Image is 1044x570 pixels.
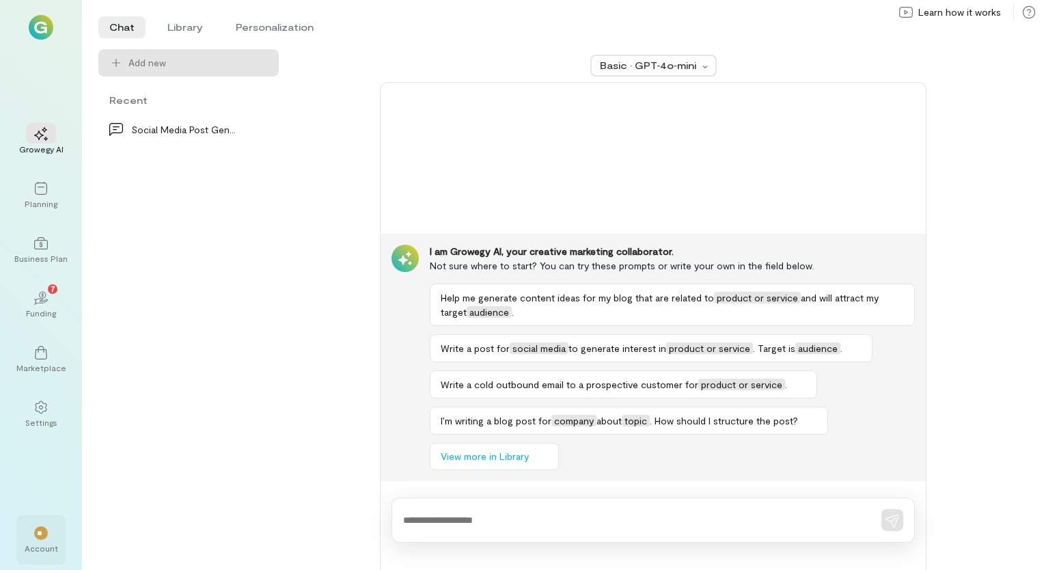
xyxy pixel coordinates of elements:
span: social media [510,342,568,354]
div: Basic · GPT‑4o‑mini [600,59,698,72]
span: about [596,415,622,426]
span: Add new [128,56,268,70]
span: . [512,306,514,318]
span: Write a post for [441,342,510,354]
span: . [840,342,842,354]
span: . [785,379,787,390]
button: I’m writing a blog post forcompanyabouttopic. How should I structure the post? [430,407,828,435]
span: to generate interest in [568,342,666,354]
a: Business Plan [16,226,66,275]
div: Growegy AI [19,144,64,154]
div: Social Media Post Generation [131,122,238,137]
span: 7 [51,282,55,295]
div: Planning [25,198,57,209]
span: . Target is [753,342,795,354]
span: product or service [714,292,801,303]
a: Funding [16,280,66,329]
li: Library [156,16,214,38]
span: audience [467,306,512,318]
span: Write a cold outbound email to a prospective customer for [441,379,698,390]
div: Business Plan [14,253,68,264]
div: Funding [26,308,56,318]
a: Planning [16,171,66,220]
div: Not sure where to start? You can try these prompts or write your own in the field below. [430,258,915,273]
button: View more in Library [430,443,559,470]
span: topic [622,415,650,426]
span: Learn how it works [918,5,1001,19]
span: I’m writing a blog post for [441,415,551,426]
a: Settings [16,390,66,439]
span: company [551,415,596,426]
span: audience [795,342,840,354]
div: Recent [98,93,279,107]
div: Settings [25,417,57,428]
li: Chat [98,16,146,38]
button: Write a cold outbound email to a prospective customer forproduct or service. [430,370,817,398]
span: . How should I structure the post? [650,415,798,426]
span: View more in Library [441,450,529,463]
div: Marketplace [16,362,66,373]
div: Account [25,543,58,554]
span: product or service [666,342,753,354]
a: Marketplace [16,335,66,384]
button: Help me generate content ideas for my blog that are related toproduct or serviceand will attract ... [430,284,915,326]
li: Personalization [225,16,325,38]
span: product or service [698,379,785,390]
div: I am Growegy AI, your creative marketing collaborator. [430,245,915,258]
span: Help me generate content ideas for my blog that are related to [441,292,714,303]
button: Write a post forsocial mediato generate interest inproduct or service. Target isaudience. [430,334,873,362]
a: Growegy AI [16,116,66,165]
